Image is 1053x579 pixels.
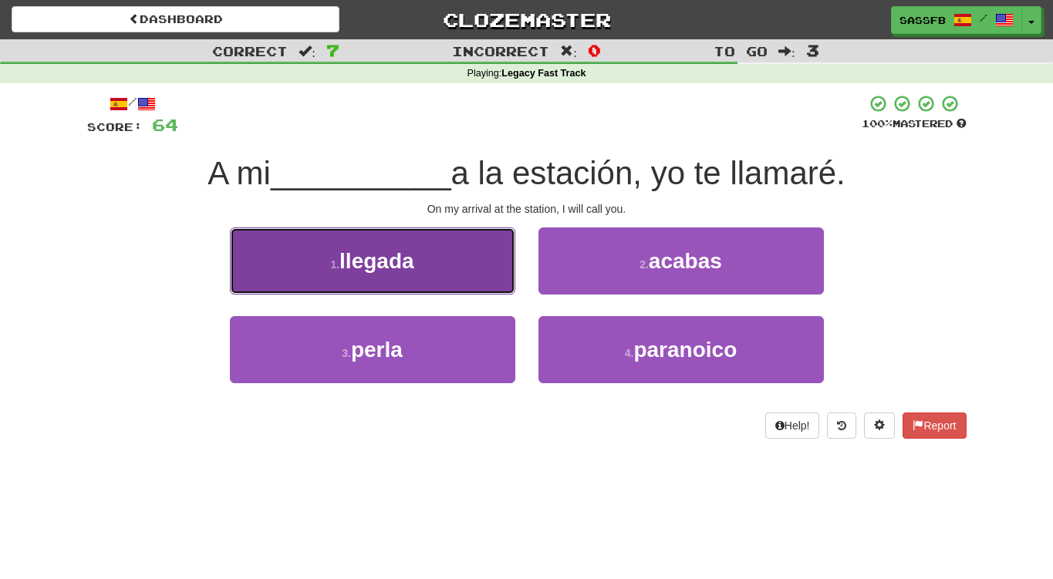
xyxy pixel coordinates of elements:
[152,115,178,134] span: 64
[649,249,722,273] span: acabas
[363,6,690,33] a: Clozemaster
[87,94,178,113] div: /
[538,316,824,383] button: 4.paranoico
[342,347,351,359] small: 3 .
[452,43,549,59] span: Incorrect
[765,412,820,439] button: Help!
[640,258,649,271] small: 2 .
[778,45,795,58] span: :
[862,117,967,131] div: Mastered
[625,347,634,359] small: 4 .
[87,120,143,133] span: Score:
[980,12,987,23] span: /
[588,41,601,59] span: 0
[827,412,856,439] button: Round history (alt+y)
[271,155,451,191] span: __________
[212,43,288,59] span: Correct
[538,227,824,295] button: 2.acabas
[299,45,316,58] span: :
[633,338,737,362] span: paranoico
[208,155,271,191] span: A mi
[87,201,967,217] div: On my arrival at the station, I will call you.
[451,155,845,191] span: a la estación, yo te llamaré.
[862,117,893,130] span: 100 %
[714,43,768,59] span: To go
[330,258,339,271] small: 1 .
[501,68,586,79] strong: Legacy Fast Track
[899,13,946,27] span: sassfb
[560,45,577,58] span: :
[230,227,515,295] button: 1.llegada
[351,338,403,362] span: perla
[806,41,819,59] span: 3
[339,249,413,273] span: llegada
[326,41,339,59] span: 7
[12,6,339,32] a: Dashboard
[230,316,515,383] button: 3.perla
[903,412,966,439] button: Report
[891,6,1022,34] a: sassfb /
